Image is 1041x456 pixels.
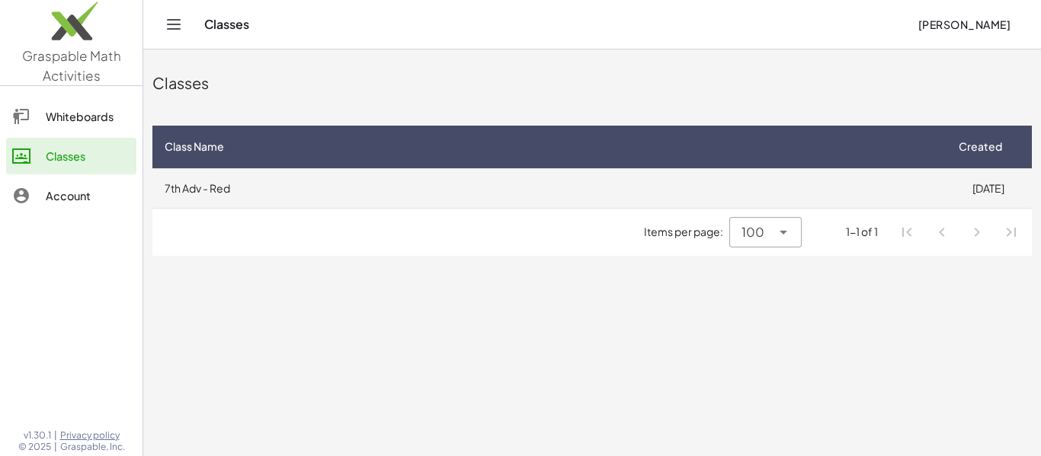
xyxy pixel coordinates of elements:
[6,138,136,174] a: Classes
[918,18,1011,31] span: [PERSON_NAME]
[6,98,136,135] a: Whiteboards
[22,47,121,84] span: Graspable Math Activities
[905,11,1023,38] button: [PERSON_NAME]
[18,441,51,453] span: © 2025
[152,168,944,208] td: 7th Adv - Red
[60,441,125,453] span: Graspable, Inc.
[165,139,224,155] span: Class Name
[944,168,1032,208] td: [DATE]
[644,224,729,240] span: Items per page:
[846,224,878,240] div: 1-1 of 1
[46,187,130,205] div: Account
[46,107,130,126] div: Whiteboards
[54,429,57,442] span: |
[162,12,186,37] button: Toggle navigation
[54,441,57,453] span: |
[890,215,1029,250] nav: Pagination Navigation
[24,429,51,442] span: v1.30.1
[46,147,130,165] div: Classes
[6,177,136,214] a: Account
[959,139,1002,155] span: Created
[742,223,764,241] span: 100
[60,429,125,442] a: Privacy policy
[152,72,1032,94] div: Classes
